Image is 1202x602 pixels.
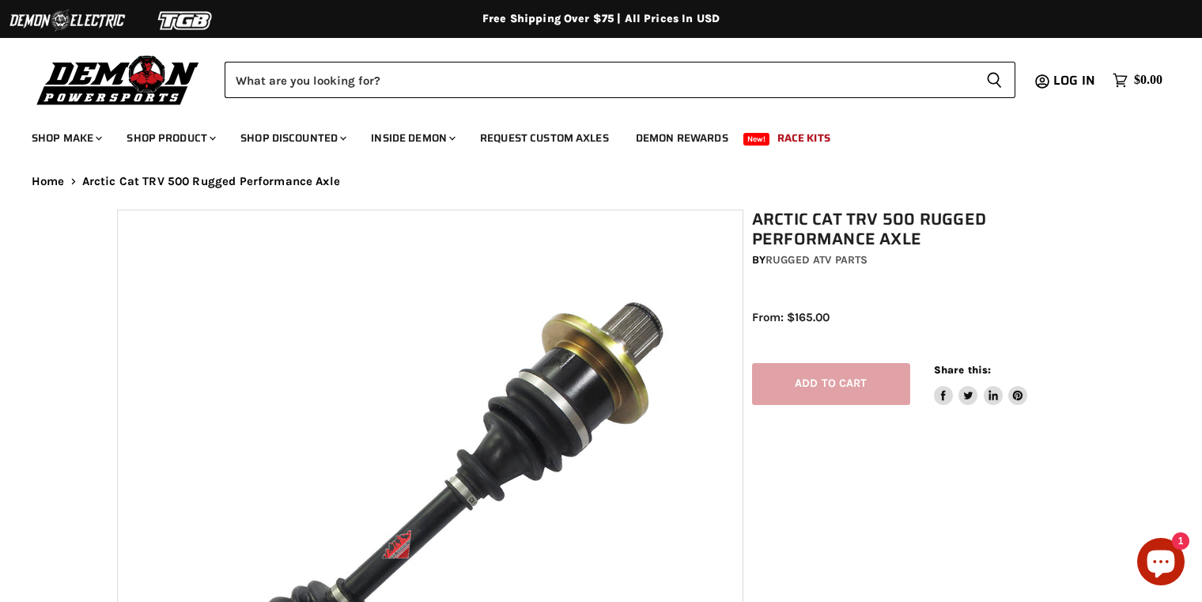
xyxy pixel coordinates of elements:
img: Demon Powersports [32,51,205,108]
span: Share this: [934,364,991,376]
a: Log in [1046,74,1105,88]
span: $0.00 [1134,73,1162,88]
div: by [752,252,1094,269]
a: Race Kits [765,122,842,154]
img: Demon Electric Logo 2 [8,6,127,36]
a: Shop Discounted [229,122,356,154]
span: New! [743,133,770,146]
a: Home [32,175,65,188]
input: Search [225,62,973,98]
a: Demon Rewards [624,122,740,154]
img: TGB Logo 2 [127,6,245,36]
a: Shop Make [20,122,112,154]
a: Shop Product [115,122,225,154]
a: Inside Demon [359,122,465,154]
h1: Arctic Cat TRV 500 Rugged Performance Axle [752,210,1094,249]
a: Rugged ATV Parts [765,253,867,267]
span: Arctic Cat TRV 500 Rugged Performance Axle [82,175,340,188]
a: Request Custom Axles [468,122,621,154]
inbox-online-store-chat: Shopify online store chat [1132,538,1189,589]
form: Product [225,62,1015,98]
button: Search [973,62,1015,98]
a: $0.00 [1105,69,1170,92]
span: Log in [1053,70,1095,90]
span: From: $165.00 [752,310,830,324]
ul: Main menu [20,115,1159,154]
aside: Share this: [934,363,1028,405]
